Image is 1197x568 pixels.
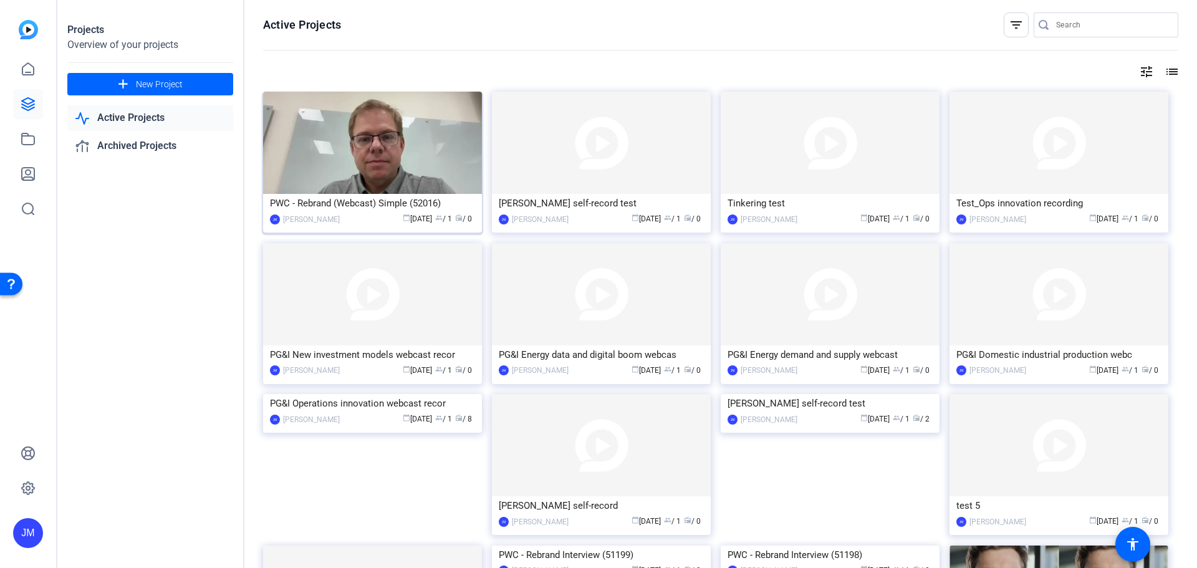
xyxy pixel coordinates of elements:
span: / 0 [913,366,930,375]
div: PWC - Rebrand Interview (51198) [728,546,933,564]
span: New Project [136,78,183,91]
div: [PERSON_NAME] [741,213,797,226]
div: [PERSON_NAME] self-record [499,496,704,515]
div: JM [499,214,509,224]
div: [PERSON_NAME] [741,413,797,426]
div: JM [270,214,280,224]
span: [DATE] [860,214,890,223]
img: blue-gradient.svg [19,20,38,39]
span: calendar_today [1089,365,1097,373]
span: / 1 [435,415,452,423]
span: calendar_today [860,414,868,421]
span: calendar_today [1089,214,1097,221]
div: JM [270,415,280,425]
span: group [664,516,671,524]
div: Overview of your projects [67,37,233,52]
span: calendar_today [1089,516,1097,524]
div: PG&I Energy data and digital boom webcas [499,345,704,364]
mat-icon: add [115,77,131,92]
span: group [1122,214,1129,221]
div: [PERSON_NAME] [969,516,1026,528]
div: PG&I Domestic industrial production webc [956,345,1161,364]
span: / 0 [1142,366,1158,375]
span: / 1 [664,366,681,375]
div: JM [956,365,966,375]
h1: Active Projects [263,17,341,32]
span: / 0 [684,366,701,375]
div: [PERSON_NAME] [512,213,569,226]
div: PG&I New investment models webcast recor [270,345,475,364]
span: [DATE] [1089,366,1118,375]
span: / 0 [684,214,701,223]
span: radio [1142,516,1149,524]
span: / 1 [893,214,910,223]
span: [DATE] [403,214,432,223]
span: / 1 [664,517,681,526]
input: Search [1056,17,1168,32]
span: radio [913,214,920,221]
span: [DATE] [860,366,890,375]
mat-icon: accessibility [1125,537,1140,552]
span: group [435,214,443,221]
span: calendar_today [860,214,868,221]
span: [DATE] [860,415,890,423]
a: Archived Projects [67,133,233,159]
span: [DATE] [632,366,661,375]
div: JM [499,517,509,527]
span: group [893,414,900,421]
span: group [1122,516,1129,524]
div: [PERSON_NAME] self-record test [499,194,704,213]
span: [DATE] [403,366,432,375]
div: [PERSON_NAME] [283,213,340,226]
span: group [893,214,900,221]
mat-icon: filter_list [1009,17,1024,32]
span: calendar_today [403,414,410,421]
span: / 0 [1142,214,1158,223]
span: radio [913,365,920,373]
div: test 5 [956,496,1161,515]
span: / 1 [893,366,910,375]
span: / 0 [913,214,930,223]
span: / 0 [455,366,472,375]
span: group [435,414,443,421]
span: calendar_today [403,214,410,221]
span: / 0 [684,517,701,526]
mat-icon: list [1163,64,1178,79]
div: [PERSON_NAME] [283,364,340,377]
div: PWC - Rebrand Interview (51199) [499,546,704,564]
span: calendar_today [403,365,410,373]
span: calendar_today [632,516,639,524]
span: / 1 [664,214,681,223]
div: Tinkering test [728,194,933,213]
div: JM [956,517,966,527]
div: JM [499,365,509,375]
div: PG&I Operations innovation webcast recor [270,394,475,413]
span: radio [1142,365,1149,373]
span: [DATE] [1089,214,1118,223]
div: JM [728,415,738,425]
span: radio [913,414,920,421]
div: Test_Ops innovation recording [956,194,1161,213]
span: [DATE] [403,415,432,423]
span: / 1 [1122,214,1138,223]
span: calendar_today [632,365,639,373]
span: / 1 [893,415,910,423]
span: radio [455,214,463,221]
span: / 1 [435,214,452,223]
span: radio [684,516,691,524]
span: [DATE] [632,214,661,223]
span: [DATE] [632,517,661,526]
span: radio [455,365,463,373]
div: [PERSON_NAME] [283,413,340,426]
div: JM [270,365,280,375]
span: group [435,365,443,373]
div: [PERSON_NAME] self-record test [728,394,933,413]
div: JM [13,518,43,548]
span: / 1 [1122,517,1138,526]
span: / 2 [913,415,930,423]
span: radio [684,214,691,221]
div: JM [956,214,966,224]
div: Projects [67,22,233,37]
div: PG&I Energy demand and supply webcast [728,345,933,364]
div: PWC - Rebrand (Webcast) Simple (52016) [270,194,475,213]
